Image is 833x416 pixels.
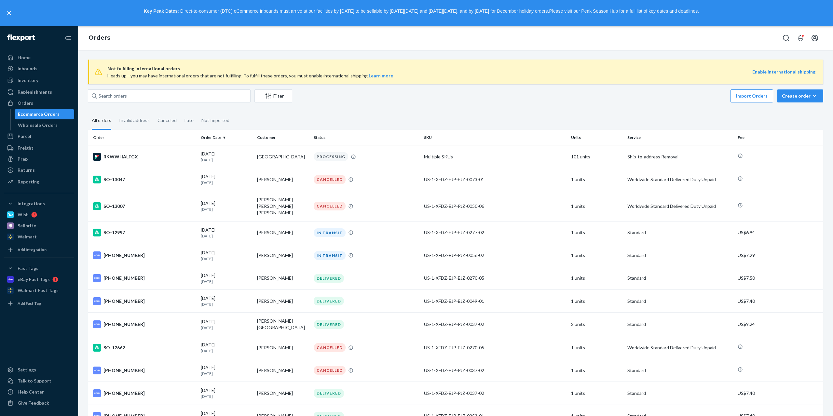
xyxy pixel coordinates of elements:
b: Learn more [369,73,393,78]
td: 1 units [568,221,625,244]
div: Late [184,112,194,129]
p: : Direct-to-consumer (DTC) eCommerce inbounds must arrive at our facilities by [DATE] to be sella... [16,6,827,17]
th: Order [88,130,198,145]
div: Freight [18,145,34,151]
td: [PERSON_NAME][GEOGRAPHIC_DATA] [254,313,311,336]
th: Service [625,130,735,145]
a: Home [4,52,74,63]
input: Search orders [88,89,251,102]
div: DELIVERED [314,297,344,305]
div: Orders [18,100,33,106]
img: Flexport logo [7,34,35,41]
div: [DATE] [201,387,252,399]
span: Not fulfilling international orders [107,65,752,73]
a: Prep [4,154,74,164]
a: Orders [4,98,74,108]
a: Reporting [4,177,74,187]
a: Ecommerce Orders [15,109,75,119]
div: SO-12662 [93,344,196,352]
span: Heads up—you may have international orders that are not fulfilling. To fulfill these orders, you ... [107,73,393,78]
div: CANCELLED [314,343,346,352]
div: Add Integration [18,247,47,252]
div: US-1-XFDZ-EJP-EJZ-0277-02 [424,229,566,236]
p: [DATE] [201,348,252,354]
div: DELIVERED [314,389,344,397]
div: Prep [18,156,28,162]
p: Worldwide Standard Delivered Duty Unpaid [627,344,732,351]
p: [DATE] [201,157,252,163]
div: Inbounds [18,65,37,72]
p: [DATE] [201,207,252,212]
div: Invalid address [119,112,150,129]
div: Home [18,54,31,61]
div: [DATE] [201,151,252,163]
td: [PERSON_NAME] [254,244,311,267]
p: Standard [627,275,732,281]
td: Ship-to-address Removal [625,145,735,168]
div: CANCELLED [314,202,346,210]
div: [DATE] [201,249,252,262]
div: Inventory [18,77,38,84]
button: Close Navigation [61,32,74,45]
div: Help Center [18,389,44,395]
td: [PERSON_NAME] [254,267,311,289]
a: Walmart Fast Tags [4,285,74,296]
td: US$7.40 [735,382,823,405]
div: SO-13007 [93,202,196,210]
button: Fast Tags [4,263,74,274]
div: Walmart Fast Tags [18,287,59,294]
div: Parcel [18,133,31,140]
div: DELIVERED [314,274,344,283]
a: Talk to Support [4,376,74,386]
div: CANCELLED [314,366,346,375]
a: Inbounds [4,63,74,74]
b: Enable international shipping [752,69,815,74]
td: [PERSON_NAME] [254,221,311,244]
p: Worldwide Standard Delivered Duty Unpaid [627,203,732,209]
div: [DATE] [201,295,252,307]
td: 1 units [568,359,625,382]
strong: Key Peak Dates [144,8,178,14]
div: Customer [257,135,308,140]
td: [PERSON_NAME] [254,382,311,405]
td: 1 units [568,168,625,191]
div: Reporting [18,179,39,185]
button: Open Search Box [780,32,793,45]
div: CANCELLED [314,175,346,184]
div: [DATE] [201,364,252,376]
p: [DATE] [201,233,252,239]
td: Multiple SKUs [421,145,568,168]
a: Please visit our Peak Season Hub for a full list of key dates and deadlines. [549,8,699,14]
div: [PHONE_NUMBER] [93,367,196,374]
div: Add Fast Tag [18,301,41,306]
th: Order Date [198,130,254,145]
div: Replenishments [18,89,52,95]
td: US$7.40 [735,289,823,312]
div: [DATE] [201,200,252,212]
td: US$6.94 [735,221,823,244]
th: SKU [421,130,568,145]
th: Status [311,130,421,145]
button: close, [6,10,12,16]
div: SO-12997 [93,229,196,236]
td: [PERSON_NAME] [254,168,311,191]
button: Open account menu [808,32,821,45]
th: Units [568,130,625,145]
td: 1 units [568,244,625,267]
a: Returns [4,165,74,175]
div: Sellbrite [18,222,36,229]
div: US-1-XFDZ-EJP-EJZ-0270-05 [424,344,566,351]
a: Add Fast Tag [4,298,74,309]
p: Standard [627,252,732,259]
td: [PERSON_NAME] [254,359,311,382]
p: Standard [627,321,732,328]
p: [DATE] [201,394,252,399]
a: Parcel [4,131,74,141]
div: Settings [18,367,36,373]
p: [DATE] [201,180,252,185]
div: IN TRANSIT [314,228,346,237]
div: Canceled [157,112,177,129]
div: US-1-XFDZ-EJP-PJZ-0037-02 [424,390,566,396]
p: Standard [627,390,732,396]
div: eBay Fast Tags [18,276,50,283]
